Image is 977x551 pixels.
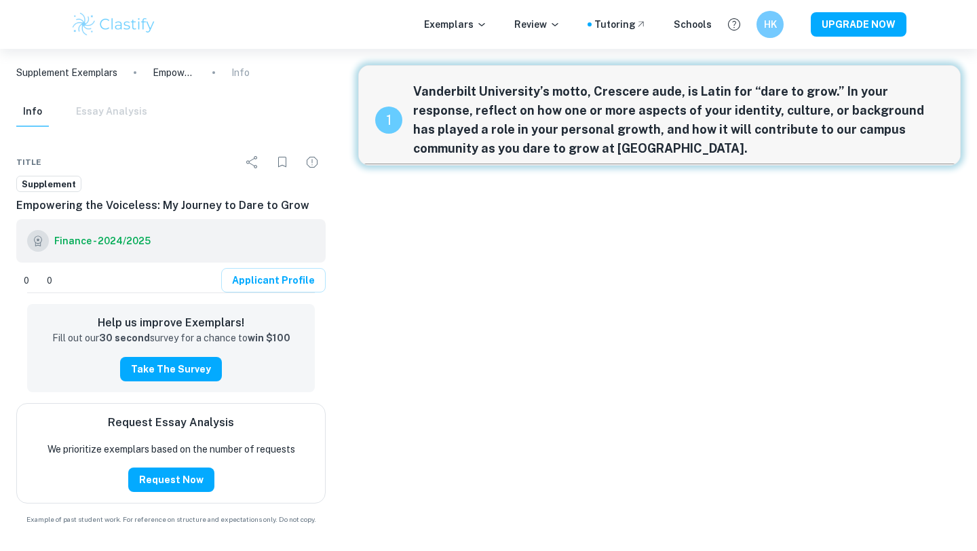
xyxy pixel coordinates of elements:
p: Fill out our survey for a chance to [52,331,290,346]
a: Supplement [16,176,81,193]
a: Tutoring [594,17,647,32]
span: Supplement [17,178,81,191]
div: recipe [375,107,402,134]
button: Request Now [128,468,214,492]
p: Review [514,17,560,32]
img: Clastify logo [71,11,157,38]
strong: win $100 [248,332,290,343]
h6: HK [763,17,778,32]
a: Supplement Exemplars [16,65,117,80]
p: Exemplars [424,17,487,32]
a: Finance - 2024/2025 [54,230,151,252]
p: We prioritize exemplars based on the number of requests [47,442,295,457]
h6: Request Essay Analysis [108,415,234,431]
a: Applicant Profile [221,268,326,292]
button: Help and Feedback [723,13,746,36]
div: Report issue [299,149,326,176]
button: Take the Survey [120,357,222,381]
div: Bookmark [269,149,296,176]
div: Like [16,269,37,291]
a: Schools [674,17,712,32]
p: Empowering the Voiceless: My Journey to Dare to Grow [153,65,196,80]
button: Info [16,97,49,127]
span: 0 [16,274,37,288]
span: 0 [39,274,60,288]
div: Share [239,149,266,176]
strong: 30 second [99,332,150,343]
button: HK [756,11,784,38]
h6: Help us improve Exemplars! [38,315,304,331]
div: Dislike [39,269,60,291]
h6: Finance - 2024/2025 [54,233,151,248]
p: Info [231,65,250,80]
button: UPGRADE NOW [811,12,906,37]
span: Title [16,156,41,168]
span: Vanderbilt University’s motto, Crescere aude, is Latin for “dare to grow.” In your response, refl... [413,82,944,158]
h6: Empowering the Voiceless: My Journey to Dare to Grow [16,197,326,214]
span: Example of past student work. For reference on structure and expectations only. Do not copy. [16,514,326,525]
